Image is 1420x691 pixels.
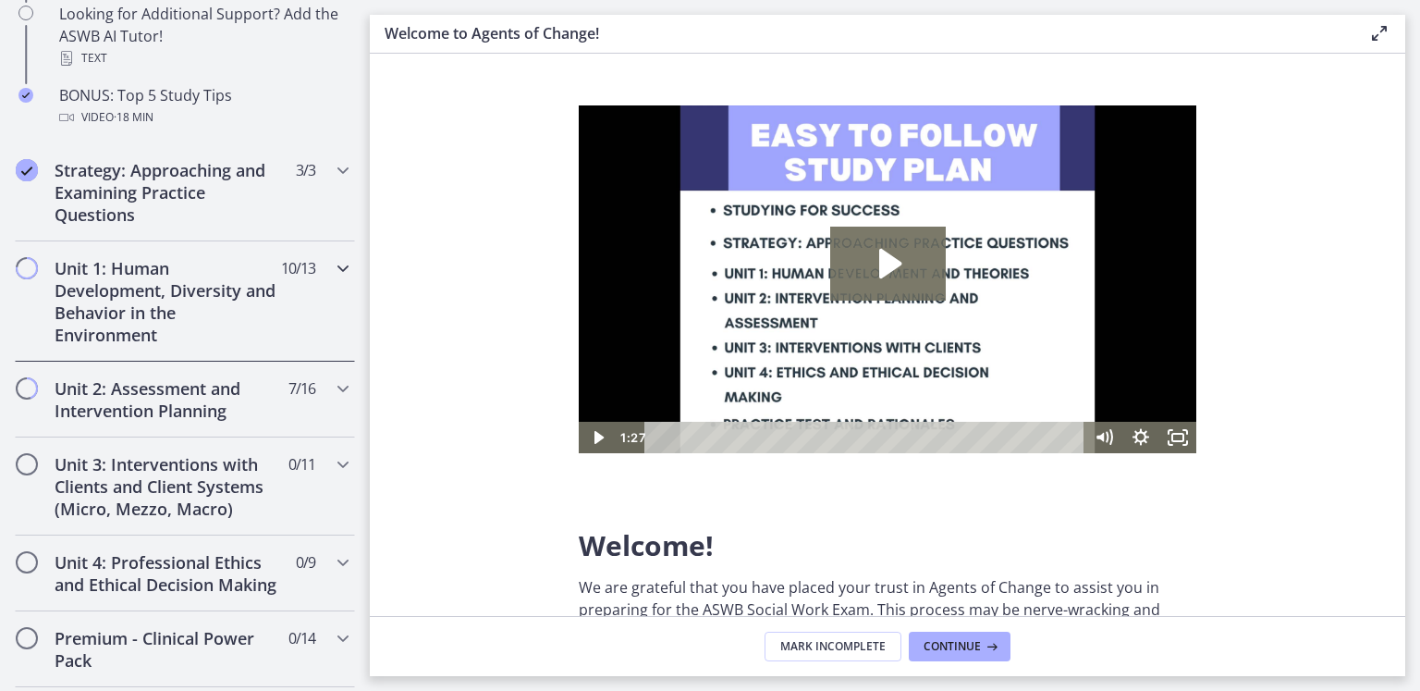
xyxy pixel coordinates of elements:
h2: Premium - Clinical Power Pack [55,627,280,672]
button: Continue [909,632,1010,661]
h2: Strategy: Approaching and Examining Practice Questions [55,159,280,226]
button: Mark Incomplete [765,632,901,661]
span: · 18 min [114,106,153,129]
span: 7 / 16 [288,377,315,400]
span: 0 / 9 [296,551,315,574]
div: Playbar [80,316,497,348]
span: Mark Incomplete [780,639,886,654]
div: Looking for Additional Support? Add the ASWB AI Tutor! [59,3,348,69]
button: Play Video: c1o6hcmjueu5qasqsu00.mp4 [251,121,367,195]
div: Text [59,47,348,69]
button: Show settings menu [544,316,581,348]
h3: Welcome to Agents of Change! [385,22,1339,44]
div: Video [59,106,348,129]
button: Fullscreen [581,316,618,348]
div: BONUS: Top 5 Study Tips [59,84,348,129]
span: 0 / 11 [288,453,315,475]
h2: Unit 2: Assessment and Intervention Planning [55,377,280,422]
span: Welcome! [579,526,714,564]
span: 0 / 14 [288,627,315,649]
span: 10 / 13 [281,257,315,279]
button: Mute [507,316,544,348]
h2: Unit 1: Human Development, Diversity and Behavior in the Environment [55,257,280,346]
span: Continue [924,639,981,654]
i: Completed [16,159,38,181]
h2: Unit 3: Interventions with Clients and Client Systems (Micro, Mezzo, Macro) [55,453,280,520]
span: 3 / 3 [296,159,315,181]
h2: Unit 4: Professional Ethics and Ethical Decision Making [55,551,280,596]
i: Completed [18,88,33,103]
p: We are grateful that you have placed your trust in Agents of Change to assist you in preparing fo... [579,576,1196,643]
